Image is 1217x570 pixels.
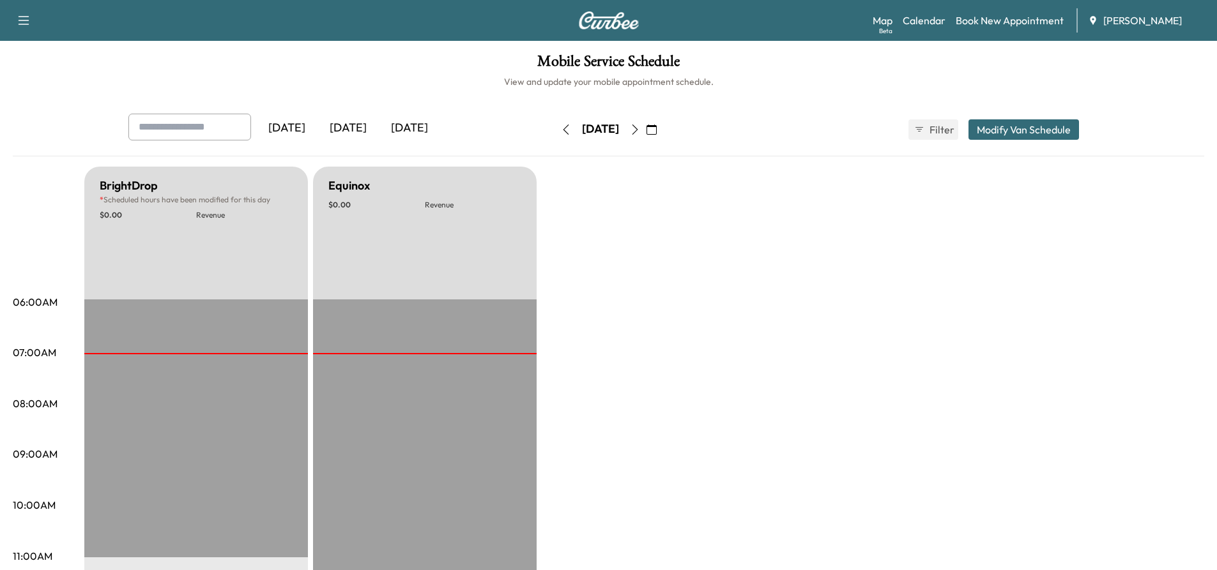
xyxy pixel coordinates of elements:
[100,177,158,195] h5: BrightDrop
[379,114,440,143] div: [DATE]
[328,200,425,210] p: $ 0.00
[13,294,57,310] p: 06:00AM
[13,75,1204,88] h6: View and update your mobile appointment schedule.
[879,26,892,36] div: Beta
[196,210,293,220] p: Revenue
[100,210,196,220] p: $ 0.00
[13,396,57,411] p: 08:00AM
[425,200,521,210] p: Revenue
[873,13,892,28] a: MapBeta
[908,119,958,140] button: Filter
[578,11,639,29] img: Curbee Logo
[13,345,56,360] p: 07:00AM
[318,114,379,143] div: [DATE]
[968,119,1079,140] button: Modify Van Schedule
[100,195,293,205] p: Scheduled hours have been modified for this day
[903,13,945,28] a: Calendar
[13,497,56,513] p: 10:00AM
[13,548,52,564] p: 11:00AM
[256,114,318,143] div: [DATE]
[1103,13,1182,28] span: [PERSON_NAME]
[13,446,57,461] p: 09:00AM
[328,177,370,195] h5: Equinox
[930,122,953,137] span: Filter
[13,54,1204,75] h1: Mobile Service Schedule
[582,121,619,137] div: [DATE]
[956,13,1064,28] a: Book New Appointment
